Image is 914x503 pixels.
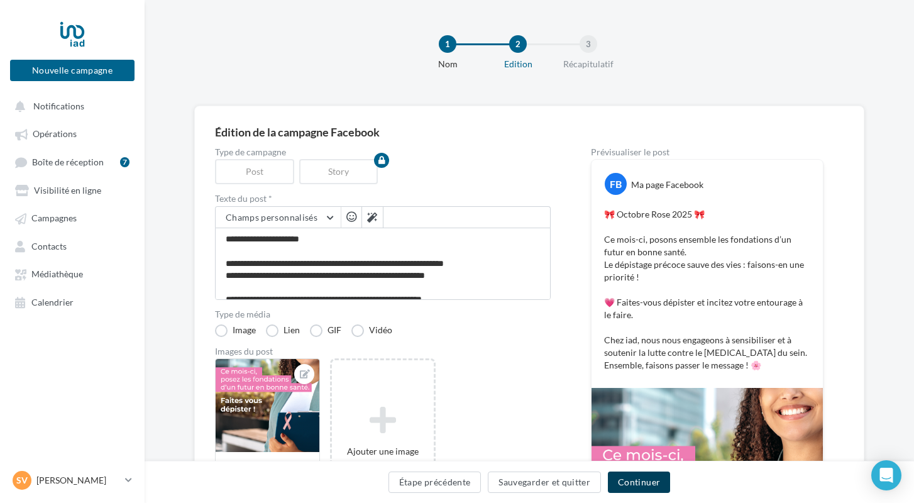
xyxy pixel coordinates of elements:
span: Champs personnalisés [226,212,317,223]
div: FB [605,173,627,195]
label: Type de média [215,310,551,319]
span: Notifications [33,101,84,111]
div: Open Intercom Messenger [871,460,901,490]
button: Continuer [608,472,670,493]
span: Campagnes [31,213,77,224]
a: Opérations [8,122,137,145]
a: Sv [PERSON_NAME] [10,468,135,492]
p: 🎀 Octobre Rose 2025 🎀 Ce mois-ci, posons ensemble les fondations d’un futur en bonne santé. Le dé... [604,208,810,372]
label: Vidéo [351,324,392,337]
a: Campagnes [8,206,137,229]
div: Edition [478,58,558,70]
label: GIF [310,324,341,337]
div: 1 [439,35,456,53]
button: Nouvelle campagne [10,60,135,81]
button: Notifications [8,94,132,117]
div: 2 [509,35,527,53]
span: Boîte de réception [32,157,104,167]
label: Texte du post * [215,194,551,203]
a: Médiathèque [8,262,137,285]
a: Calendrier [8,290,137,313]
span: Calendrier [31,297,74,307]
a: Boîte de réception7 [8,150,137,174]
div: Édition de la campagne Facebook [215,126,844,138]
span: Médiathèque [31,269,83,280]
span: Sv [16,474,28,487]
div: Nom [407,58,488,70]
label: Type de campagne [215,148,551,157]
div: Prévisualiser le post [591,148,823,157]
div: Images du post [215,347,551,356]
div: Récapitulatif [548,58,629,70]
button: Étape précédente [388,472,482,493]
span: Contacts [31,241,67,251]
span: Opérations [33,129,77,140]
div: 7 [120,157,129,167]
div: Ma page Facebook [631,179,703,191]
button: Sauvegarder et quitter [488,472,601,493]
button: Champs personnalisés [216,207,341,228]
div: 3 [580,35,597,53]
a: Contacts [8,235,137,257]
p: [PERSON_NAME] [36,474,120,487]
label: Lien [266,324,300,337]
label: Image [215,324,256,337]
span: Visibilité en ligne [34,185,101,196]
a: Visibilité en ligne [8,179,137,201]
